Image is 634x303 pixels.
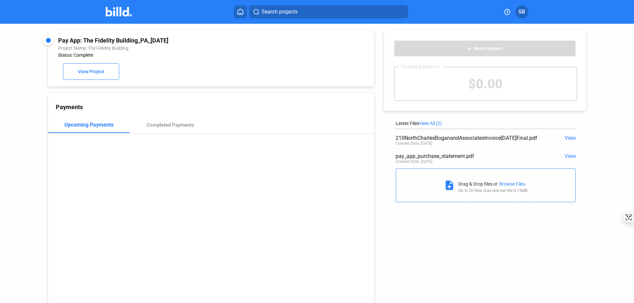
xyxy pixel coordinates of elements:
[419,121,442,126] span: View All (2)
[396,153,540,159] div: pay_app_purchase_statement.pdf
[249,5,408,18] button: Search projects
[78,69,104,75] span: View Project
[515,5,528,18] button: SB
[474,46,503,51] span: New Payment
[499,181,526,187] div: Browse Files.
[262,8,298,16] span: Search projects
[63,63,119,80] button: View Project
[396,141,432,146] div: Created Date: [DATE]
[565,135,576,141] span: View
[395,67,577,100] div: $0.00
[58,37,303,44] div: Pay App: The Fidelity Building_PA_[DATE]
[396,121,576,126] div: Latest Files
[56,104,374,110] div: Payments
[458,188,527,193] div: Up to 20 files, max size per file is 15MB
[565,153,576,159] span: View
[147,122,194,128] div: Completed Payments
[398,64,442,69] div: Financing Balance
[396,159,432,164] div: Created Date: [DATE]
[106,7,132,16] img: Billd Company Logo
[394,40,576,57] button: New Payment
[518,8,525,16] span: SB
[396,135,540,141] div: 210NorthCharlesBoganandAssociatesInvoice[DATE]Final.pdf
[58,45,303,51] div: Project Name: The Fidelity Building
[58,52,303,58] div: Status: Complete
[467,46,472,51] mat-icon: add
[444,180,455,191] mat-icon: note_add
[458,181,498,187] div: Drag & Drop files or
[64,122,114,128] div: Upcoming Payments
